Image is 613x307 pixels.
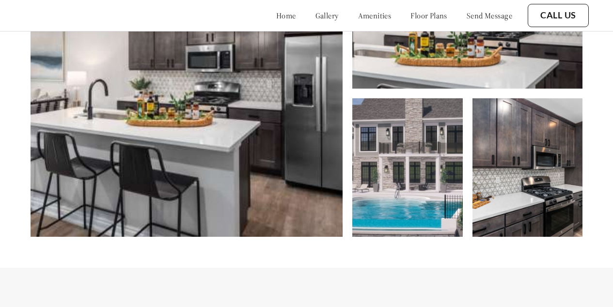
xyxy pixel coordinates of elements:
button: Call Us [528,4,589,27]
img: Carousel image 3 [352,98,462,237]
a: gallery [315,11,339,20]
a: home [276,11,296,20]
img: Carousel image 4 [472,98,582,237]
a: send message [467,11,512,20]
a: floor plans [410,11,447,20]
a: Call Us [540,10,576,21]
a: amenities [358,11,392,20]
